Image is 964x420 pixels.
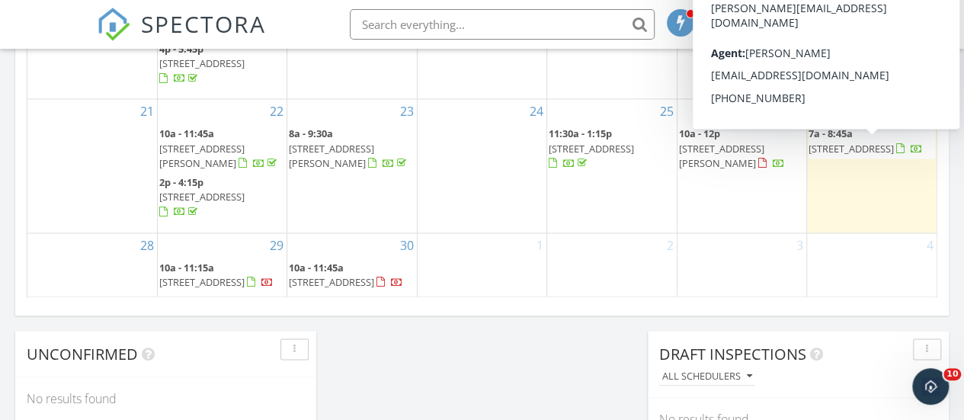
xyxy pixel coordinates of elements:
[27,232,157,298] td: Go to September 28, 2025
[657,99,677,123] a: Go to September 25, 2025
[159,175,245,218] a: 2p - 4:15p [STREET_ADDRESS]
[159,125,285,173] a: 10a - 11:45a [STREET_ADDRESS][PERSON_NAME]
[159,40,285,88] a: 4p - 5:45p [STREET_ADDRESS]
[677,99,806,232] td: Go to September 26, 2025
[748,9,847,24] div: [PERSON_NAME]
[159,174,285,222] a: 2p - 4:15p [STREET_ADDRESS]
[924,233,937,258] a: Go to October 4, 2025
[679,127,720,140] span: 10a - 12p
[157,232,287,298] td: Go to September 29, 2025
[289,127,409,169] a: 8a - 9:30a [STREET_ADDRESS][PERSON_NAME]
[679,142,764,170] span: [STREET_ADDRESS][PERSON_NAME]
[350,9,655,40] input: Search everything...
[159,259,285,292] a: 10a - 11:15a [STREET_ADDRESS]
[793,233,806,258] a: Go to October 3, 2025
[807,232,937,298] td: Go to October 4, 2025
[289,142,374,170] span: [STREET_ADDRESS][PERSON_NAME]
[659,343,806,364] span: Draft Inspections
[287,99,417,232] td: Go to September 23, 2025
[159,261,214,274] span: 10a - 11:15a
[809,127,853,140] span: 7a - 8:45a
[549,127,634,169] a: 11:30a - 1:15p [STREET_ADDRESS]
[809,142,894,155] span: [STREET_ADDRESS]
[664,233,677,258] a: Go to October 2, 2025
[289,261,344,274] span: 10a - 11:45a
[267,233,287,258] a: Go to September 29, 2025
[547,99,677,232] td: Go to September 25, 2025
[527,99,546,123] a: Go to September 24, 2025
[289,275,374,289] span: [STREET_ADDRESS]
[786,99,806,123] a: Go to September 26, 2025
[679,125,805,173] a: 10a - 12p [STREET_ADDRESS][PERSON_NAME]
[159,275,245,289] span: [STREET_ADDRESS]
[549,127,612,140] span: 11:30a - 1:15p
[159,175,203,189] span: 2p - 4:15p
[659,366,755,386] button: All schedulers
[287,232,417,298] td: Go to September 30, 2025
[267,99,287,123] a: Go to September 22, 2025
[159,127,214,140] span: 10a - 11:45a
[141,8,266,40] span: SPECTORA
[417,99,546,232] td: Go to September 24, 2025
[677,232,806,298] td: Go to October 3, 2025
[710,24,858,40] div: Casper Home Inspections
[159,142,245,170] span: [STREET_ADDRESS][PERSON_NAME]
[27,99,157,232] td: Go to September 21, 2025
[97,8,130,41] img: The Best Home Inspection Software - Spectora
[289,125,415,173] a: 8a - 9:30a [STREET_ADDRESS][PERSON_NAME]
[159,127,280,169] a: 10a - 11:45a [STREET_ADDRESS][PERSON_NAME]
[943,368,961,380] span: 10
[159,190,245,204] span: [STREET_ADDRESS]
[159,42,245,85] a: 4p - 5:45p [STREET_ADDRESS]
[549,142,634,155] span: [STREET_ADDRESS]
[912,368,949,405] iframe: Intercom live chat
[289,261,403,289] a: 10a - 11:45a [STREET_ADDRESS]
[417,232,546,298] td: Go to October 1, 2025
[809,127,923,155] a: 7a - 8:45a [STREET_ADDRESS]
[27,343,138,364] span: Unconfirmed
[397,233,417,258] a: Go to September 30, 2025
[157,99,287,232] td: Go to September 22, 2025
[679,127,785,169] a: 10a - 12p [STREET_ADDRESS][PERSON_NAME]
[662,370,752,381] div: All schedulers
[549,125,674,173] a: 11:30a - 1:15p [STREET_ADDRESS]
[917,99,937,123] a: Go to September 27, 2025
[289,127,333,140] span: 8a - 9:30a
[137,99,157,123] a: Go to September 21, 2025
[533,233,546,258] a: Go to October 1, 2025
[137,233,157,258] a: Go to September 28, 2025
[159,56,245,70] span: [STREET_ADDRESS]
[397,99,417,123] a: Go to September 23, 2025
[809,125,935,158] a: 7a - 8:45a [STREET_ADDRESS]
[289,259,415,292] a: 10a - 11:45a [STREET_ADDRESS]
[15,377,316,418] div: No results found
[97,21,266,53] a: SPECTORA
[547,232,677,298] td: Go to October 2, 2025
[159,261,274,289] a: 10a - 11:15a [STREET_ADDRESS]
[807,99,937,232] td: Go to September 27, 2025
